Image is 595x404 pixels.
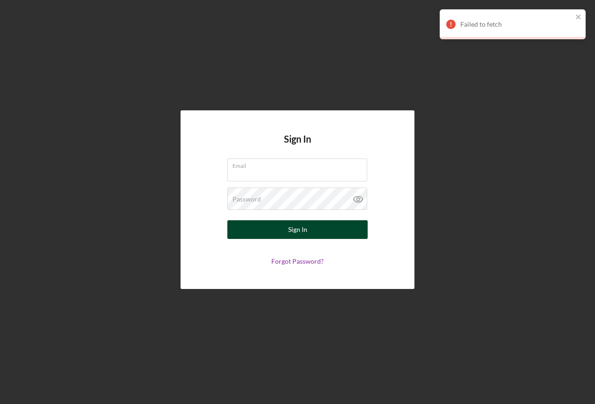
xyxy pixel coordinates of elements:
label: Email [232,159,367,169]
button: Sign In [227,220,368,239]
a: Forgot Password? [271,257,324,265]
div: Failed to fetch [460,21,573,28]
label: Password [232,195,261,203]
div: Sign In [288,220,307,239]
h4: Sign In [284,134,311,159]
button: close [575,13,582,22]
